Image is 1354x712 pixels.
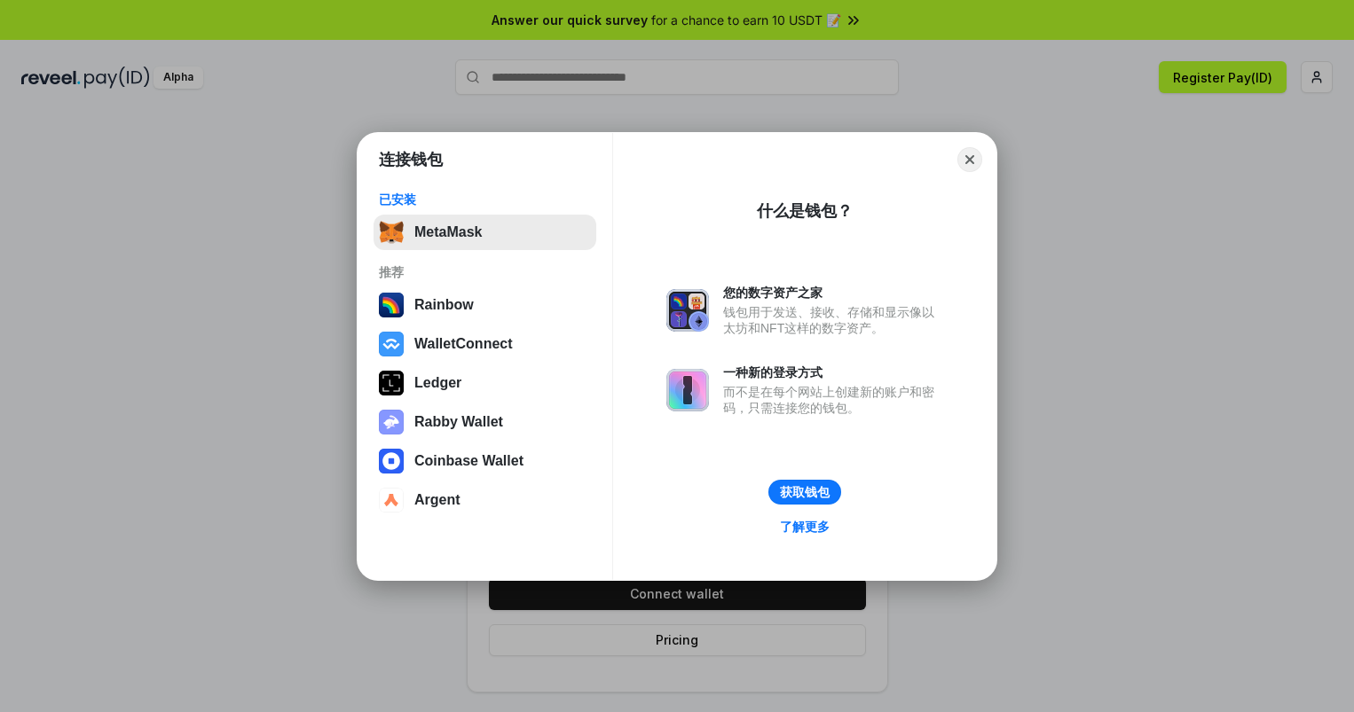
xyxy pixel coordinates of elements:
div: MetaMask [414,224,482,240]
button: Coinbase Wallet [374,443,596,479]
img: svg+xml,%3Csvg%20xmlns%3D%22http%3A%2F%2Fwww.w3.org%2F2000%2Fsvg%22%20fill%3D%22none%22%20viewBox... [379,410,404,434]
div: 获取钱包 [780,484,830,500]
div: 什么是钱包？ [757,200,853,222]
div: Ledger [414,375,461,391]
div: Coinbase Wallet [414,453,523,469]
img: svg+xml,%3Csvg%20xmlns%3D%22http%3A%2F%2Fwww.w3.org%2F2000%2Fsvg%22%20fill%3D%22none%22%20viewBox... [666,289,709,332]
h1: 连接钱包 [379,149,443,170]
a: 了解更多 [769,515,840,538]
div: 了解更多 [780,519,830,535]
div: 一种新的登录方式 [723,364,943,380]
button: Argent [374,482,596,518]
div: WalletConnect [414,336,513,352]
img: svg+xml,%3Csvg%20xmlns%3D%22http%3A%2F%2Fwww.w3.org%2F2000%2Fsvg%22%20fill%3D%22none%22%20viewBox... [666,369,709,411]
img: svg+xml,%3Csvg%20width%3D%2228%22%20height%3D%2228%22%20viewBox%3D%220%200%2028%2028%22%20fill%3D... [379,488,404,512]
button: Rainbow [374,287,596,323]
button: MetaMask [374,215,596,250]
div: Argent [414,492,461,508]
div: Rabby Wallet [414,414,503,430]
img: svg+xml,%3Csvg%20width%3D%2228%22%20height%3D%2228%22%20viewBox%3D%220%200%2028%2028%22%20fill%3D... [379,332,404,356]
img: svg+xml,%3Csvg%20fill%3D%22none%22%20height%3D%2233%22%20viewBox%3D%220%200%2035%2033%22%20width%... [379,220,404,245]
button: Rabby Wallet [374,404,596,440]
div: 推荐 [379,264,591,280]
div: Rainbow [414,297,474,313]
button: Close [957,147,982,172]
div: 钱包用于发送、接收、存储和显示像以太坊和NFT这样的数字资产。 [723,304,943,336]
img: svg+xml,%3Csvg%20width%3D%22120%22%20height%3D%22120%22%20viewBox%3D%220%200%20120%20120%22%20fil... [379,293,404,317]
img: svg+xml,%3Csvg%20width%3D%2228%22%20height%3D%2228%22%20viewBox%3D%220%200%2028%2028%22%20fill%3D... [379,449,404,473]
div: 而不是在每个网站上创建新的账户和密码，只需连接您的钱包。 [723,384,943,416]
button: WalletConnect [374,326,596,362]
img: svg+xml,%3Csvg%20xmlns%3D%22http%3A%2F%2Fwww.w3.org%2F2000%2Fsvg%22%20width%3D%2228%22%20height%3... [379,371,404,395]
button: 获取钱包 [768,480,841,505]
div: 您的数字资产之家 [723,285,943,301]
button: Ledger [374,365,596,401]
div: 已安装 [379,192,591,207]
